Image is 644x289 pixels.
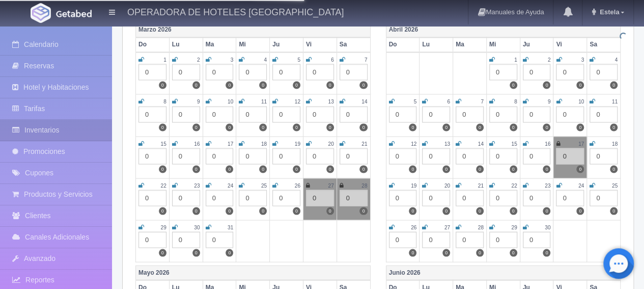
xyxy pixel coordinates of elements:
[361,182,367,188] small: 28
[456,231,484,248] div: 0
[359,123,367,131] label: 0
[328,98,333,104] small: 13
[489,190,517,206] div: 0
[159,165,166,173] label: 0
[326,123,334,131] label: 0
[231,57,234,62] small: 3
[226,249,233,256] label: 0
[138,148,166,164] div: 0
[169,37,203,52] th: Lu
[612,141,618,146] small: 18
[578,141,584,146] small: 17
[192,249,200,256] label: 0
[597,8,619,16] span: Estela
[136,23,371,38] th: Marzo 2026
[206,231,234,248] div: 0
[411,141,416,146] small: 12
[444,224,450,230] small: 27
[297,57,300,62] small: 5
[422,190,450,206] div: 0
[576,165,584,173] label: 0
[386,266,621,280] th: Junio 2026
[444,141,450,146] small: 13
[545,182,550,188] small: 23
[228,182,233,188] small: 24
[340,148,368,164] div: 0
[239,190,267,206] div: 0
[293,81,300,89] label: 0
[192,207,200,215] label: 0
[489,64,517,80] div: 0
[138,190,166,206] div: 0
[295,98,300,104] small: 12
[159,207,166,215] label: 0
[478,224,484,230] small: 28
[543,81,550,89] label: 0
[306,148,334,164] div: 0
[136,266,371,280] th: Mayo 2026
[553,37,587,52] th: Vi
[194,182,200,188] small: 23
[138,231,166,248] div: 0
[411,182,416,188] small: 19
[163,98,166,104] small: 8
[476,123,484,131] label: 0
[576,207,584,215] label: 0
[259,165,267,173] label: 0
[442,249,450,256] label: 0
[160,224,166,230] small: 29
[272,148,300,164] div: 0
[56,10,92,17] img: Getabed
[31,3,51,23] img: Getabed
[610,123,618,131] label: 0
[548,98,551,104] small: 9
[510,249,517,256] label: 0
[548,57,551,62] small: 2
[159,123,166,131] label: 0
[523,106,551,122] div: 0
[228,141,233,146] small: 17
[511,182,517,188] small: 22
[192,165,200,173] label: 0
[514,57,517,62] small: 1
[510,207,517,215] label: 0
[456,106,484,122] div: 0
[590,148,618,164] div: 0
[409,249,416,256] label: 0
[295,182,300,188] small: 26
[192,81,200,89] label: 0
[361,98,367,104] small: 14
[226,123,233,131] label: 0
[226,207,233,215] label: 0
[326,165,334,173] label: 0
[203,37,236,52] th: Ma
[476,207,484,215] label: 0
[138,64,166,80] div: 0
[389,231,417,248] div: 0
[340,64,368,80] div: 0
[556,64,584,80] div: 0
[293,123,300,131] label: 0
[138,106,166,122] div: 0
[359,165,367,173] label: 0
[556,106,584,122] div: 0
[306,106,334,122] div: 0
[419,37,453,52] th: Lu
[326,81,334,89] label: 0
[614,57,618,62] small: 4
[610,207,618,215] label: 0
[523,64,551,80] div: 0
[556,148,584,164] div: 0
[259,81,267,89] label: 0
[197,98,200,104] small: 9
[172,190,200,206] div: 0
[326,207,334,215] label: 0
[272,106,300,122] div: 0
[259,207,267,215] label: 0
[442,123,450,131] label: 0
[612,182,618,188] small: 25
[520,37,553,52] th: Ju
[409,207,416,215] label: 0
[486,37,520,52] th: Mi
[590,190,618,206] div: 0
